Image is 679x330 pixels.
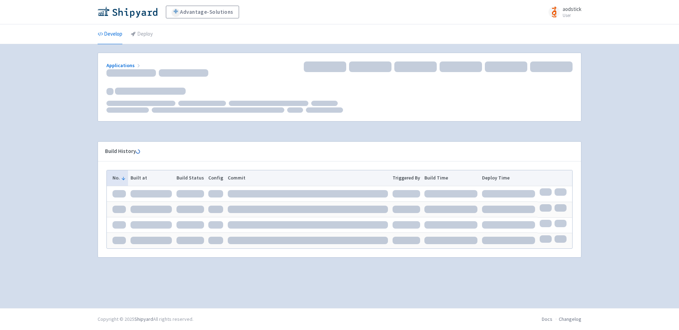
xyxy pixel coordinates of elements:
img: Shipyard logo [98,6,157,18]
th: Config [206,170,226,186]
a: Deploy [131,24,153,44]
button: No. [112,174,126,182]
th: Build Status [174,170,206,186]
th: Deploy Time [480,170,538,186]
th: Build Time [422,170,480,186]
a: Changelog [559,316,581,322]
a: Shipyard [134,316,153,322]
span: aodstick [563,6,581,12]
a: Develop [98,24,122,44]
a: aodstick User [544,6,581,18]
small: User [563,13,581,18]
div: Copyright © 2025 All rights reserved. [98,316,193,323]
div: Build History [105,147,563,155]
a: Advantage-Solutions [166,6,239,18]
th: Built at [128,170,174,186]
a: Applications [106,62,141,69]
th: Commit [226,170,390,186]
th: Triggered By [390,170,422,186]
a: Docs [542,316,552,322]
